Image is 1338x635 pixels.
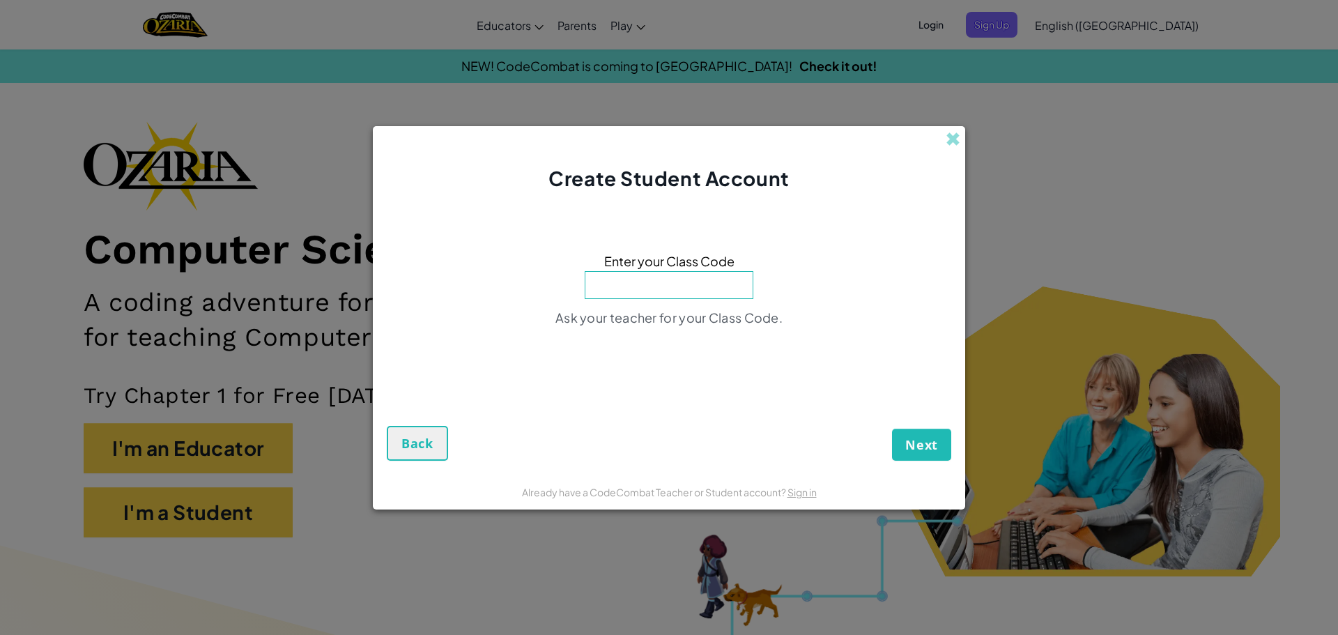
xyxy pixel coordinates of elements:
[555,309,783,326] span: Ask your teacher for your Class Code.
[548,166,789,190] span: Create Student Account
[892,429,951,461] button: Next
[604,251,735,271] span: Enter your Class Code
[905,436,938,453] span: Next
[522,486,787,498] span: Already have a CodeCombat Teacher or Student account?
[387,426,448,461] button: Back
[401,435,433,452] span: Back
[787,486,817,498] a: Sign in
